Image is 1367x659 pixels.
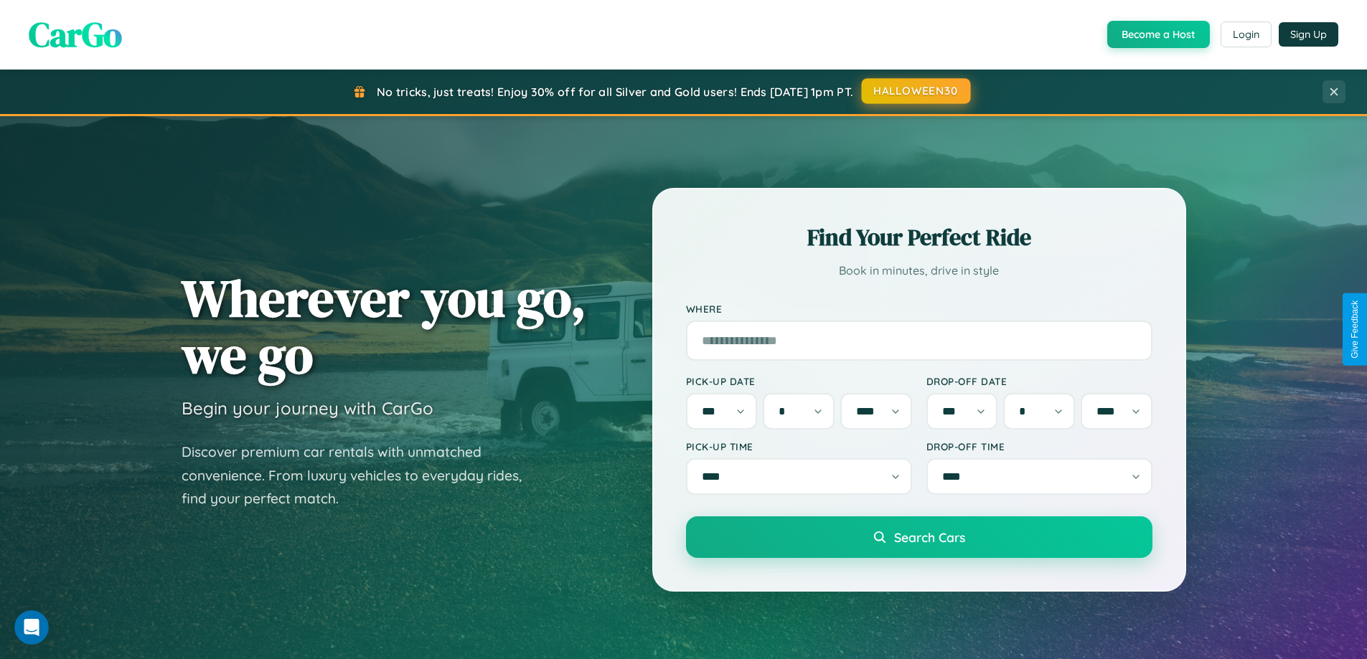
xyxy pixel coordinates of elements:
[686,260,1152,281] p: Book in minutes, drive in style
[182,270,586,383] h1: Wherever you go, we go
[862,78,971,104] button: HALLOWEEN30
[1107,21,1210,48] button: Become a Host
[14,610,49,645] iframe: Intercom live chat
[686,440,912,452] label: Pick-up Time
[1221,22,1272,47] button: Login
[686,222,1152,253] h2: Find Your Perfect Ride
[182,397,433,419] h3: Begin your journey with CarGo
[894,529,965,545] span: Search Cars
[686,303,1152,315] label: Where
[29,11,122,58] span: CarGo
[926,440,1152,452] label: Drop-off Time
[1279,22,1338,47] button: Sign Up
[1350,300,1360,359] div: Give Feedback
[377,85,853,99] span: No tricks, just treats! Enjoy 30% off for all Silver and Gold users! Ends [DATE] 1pm PT.
[926,375,1152,387] label: Drop-off Date
[182,440,540,511] p: Discover premium car rentals with unmatched convenience. From luxury vehicles to everyday rides, ...
[686,516,1152,558] button: Search Cars
[686,375,912,387] label: Pick-up Date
